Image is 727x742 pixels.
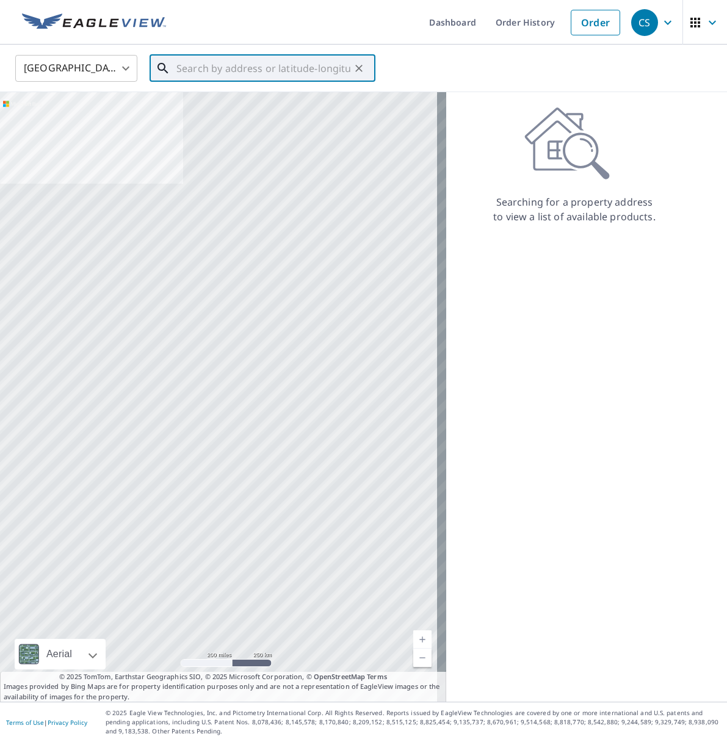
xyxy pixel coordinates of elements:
input: Search by address or latitude-longitude [176,51,350,85]
a: Terms [367,672,387,681]
div: [GEOGRAPHIC_DATA] [15,51,137,85]
a: Current Level 5, Zoom In [413,630,432,649]
span: © 2025 TomTom, Earthstar Geographics SIO, © 2025 Microsoft Corporation, © [59,672,387,682]
p: Searching for a property address to view a list of available products. [493,195,656,224]
img: EV Logo [22,13,166,32]
p: | [6,719,87,726]
p: © 2025 Eagle View Technologies, Inc. and Pictometry International Corp. All Rights Reserved. Repo... [106,708,721,736]
a: Current Level 5, Zoom Out [413,649,432,667]
button: Clear [350,60,367,77]
a: Terms of Use [6,718,44,727]
a: Privacy Policy [48,718,87,727]
div: Aerial [15,639,106,669]
a: OpenStreetMap [314,672,365,681]
div: CS [631,9,658,36]
a: Order [571,10,620,35]
div: Aerial [43,639,76,669]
